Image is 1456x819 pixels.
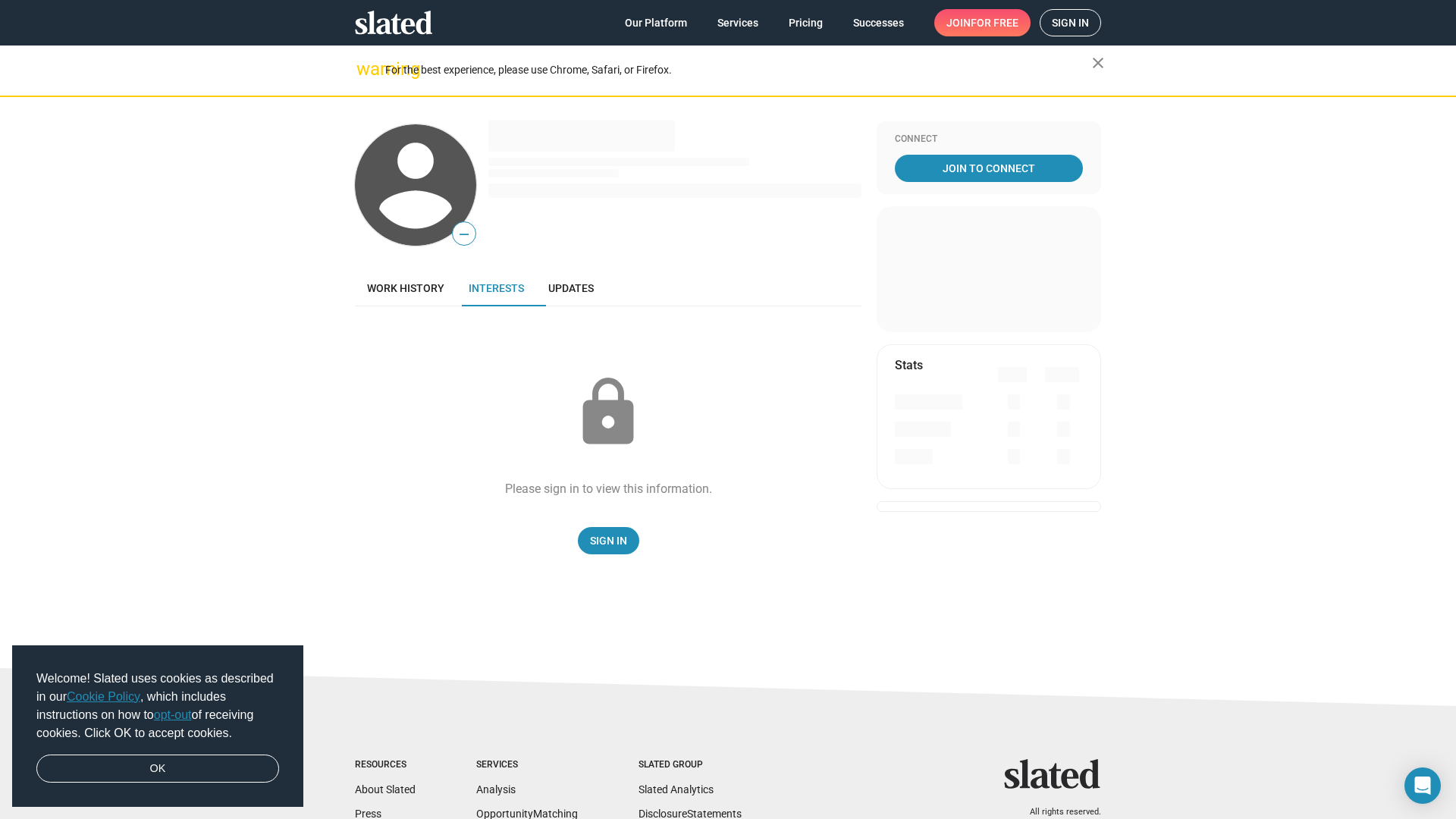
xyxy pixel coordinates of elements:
a: Joinfor free [934,9,1031,36]
a: About Slated [355,783,416,795]
a: Our Platform [613,9,699,36]
span: — [453,224,475,244]
span: Work history [367,282,444,294]
div: Open Intercom Messenger [1404,767,1441,804]
a: opt-out [154,708,192,721]
a: Slated Analytics [639,783,714,795]
a: Work history [355,270,457,306]
a: Pricing [777,9,835,36]
a: Interests [457,270,536,306]
div: Please sign in to view this information. [505,481,712,497]
a: dismiss cookie message [36,755,279,783]
span: Sign in [1052,10,1089,36]
mat-icon: warning [356,60,375,78]
a: Analysis [476,783,516,795]
span: Join To Connect [898,155,1080,182]
a: Join To Connect [895,155,1083,182]
div: For the best experience, please use Chrome, Safari, or Firefox. [385,60,1092,80]
a: Services [705,9,770,36]
span: for free [971,9,1018,36]
div: Connect [895,133,1083,146]
span: Our Platform [625,9,687,36]
mat-icon: lock [570,375,646,450]
span: Pricing [789,9,823,36]
a: Sign In [578,527,639,554]
a: Successes [841,9,916,36]
div: Slated Group [639,759,742,771]
span: Successes [853,9,904,36]
a: Updates [536,270,606,306]
span: Updates [548,282,594,294]
mat-card-title: Stats [895,357,923,373]
span: Sign In [590,527,627,554]
span: Services [717,9,758,36]
a: Sign in [1040,9,1101,36]
mat-icon: close [1089,54,1107,72]
div: Services [476,759,578,771]
a: Cookie Policy [67,690,140,703]
div: Resources [355,759,416,771]
span: Interests [469,282,524,294]
span: Join [946,9,1018,36]
span: Welcome! Slated uses cookies as described in our , which includes instructions on how to of recei... [36,670,279,742]
div: cookieconsent [12,645,303,808]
